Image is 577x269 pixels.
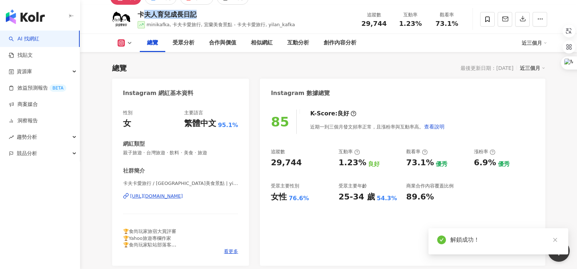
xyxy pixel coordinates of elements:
[339,183,367,189] div: 受眾主要年齡
[399,20,422,27] span: 1.23%
[251,39,273,47] div: 相似網紅
[368,160,380,168] div: 良好
[9,117,38,124] a: 洞察報告
[6,9,45,24] img: logo
[138,10,295,19] div: 卡夫人育兒成長日記
[271,149,285,155] div: 追蹤數
[9,101,38,108] a: 商案媒合
[361,20,387,27] span: 29,744
[130,193,183,199] div: [URL][DOMAIN_NAME]
[436,160,447,168] div: 優秀
[310,119,445,134] div: 近期一到三個月發文頻率正常，且漲粉率與互動率高。
[9,35,39,43] a: searchAI 找網紅
[17,129,37,145] span: 趨勢分析
[498,160,510,168] div: 優秀
[123,150,238,156] span: 親子旅遊 · 台灣旅遊 · 飲料 · 美食 · 旅遊
[123,118,131,129] div: 女
[110,8,132,30] img: KOL Avatar
[553,237,558,242] span: close
[433,11,461,19] div: 觀看率
[147,39,158,47] div: 總覽
[406,149,428,155] div: 觀看率
[9,84,66,92] a: 效益預測報告BETA
[123,193,238,199] a: [URL][DOMAIN_NAME]
[112,63,127,73] div: 總覽
[397,11,424,19] div: 互動率
[406,191,434,203] div: 89.6%
[324,39,356,47] div: 創作內容分析
[209,39,236,47] div: 合作與價值
[123,167,145,175] div: 社群簡介
[461,65,513,71] div: 最後更新日期：[DATE]
[339,191,375,203] div: 25-34 歲
[17,145,37,162] span: 競品分析
[123,110,133,116] div: 性別
[337,110,349,118] div: 良好
[123,180,238,187] span: 卡夫卡愛旅行 / [GEOGRAPHIC_DATA]美食景點 | yilan_kafka
[339,157,366,169] div: 1.23%
[271,157,302,169] div: 29,744
[450,236,560,244] div: 解鎖成功！
[123,229,218,267] span: 🏆食尚玩家旅宿大賞評審 🏆Yahoo旅遊專欄作家 🏆食尚玩家駐站部落客 #宜蘭美食 #台北美食#宜蘭景點 - 📭 ：[EMAIL_ADDRESS][DOMAIN_NAME]
[9,52,33,59] a: 找貼文
[173,39,194,47] div: 受眾分析
[520,63,545,73] div: 近三個月
[437,236,446,244] span: check-circle
[123,89,194,97] div: Instagram 網紅基本資料
[9,135,14,140] span: rise
[406,157,434,169] div: 73.1%
[271,191,287,203] div: 女性
[224,248,238,255] span: 看更多
[218,121,238,129] span: 95.1%
[406,183,454,189] div: 商業合作內容覆蓋比例
[123,140,145,148] div: 網紅類型
[339,149,360,155] div: 互動率
[17,63,32,80] span: 資源庫
[271,89,330,97] div: Instagram 數據總覽
[147,22,295,27] span: minikafka, 卡夫卡愛旅行, 宜蘭美食景點 - 卡夫卡愛旅行, yilan_kafka
[474,157,496,169] div: 6.9%
[289,194,309,202] div: 76.6%
[522,37,547,49] div: 近三個月
[474,149,495,155] div: 漲粉率
[435,20,458,27] span: 73.1%
[424,119,445,134] button: 查看說明
[271,183,299,189] div: 受眾主要性別
[287,39,309,47] div: 互動分析
[310,110,356,118] div: K-Score :
[184,118,216,129] div: 繁體中文
[360,11,388,19] div: 追蹤數
[377,194,397,202] div: 54.3%
[424,124,444,130] span: 查看說明
[184,110,203,116] div: 主要語言
[271,114,289,129] div: 85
